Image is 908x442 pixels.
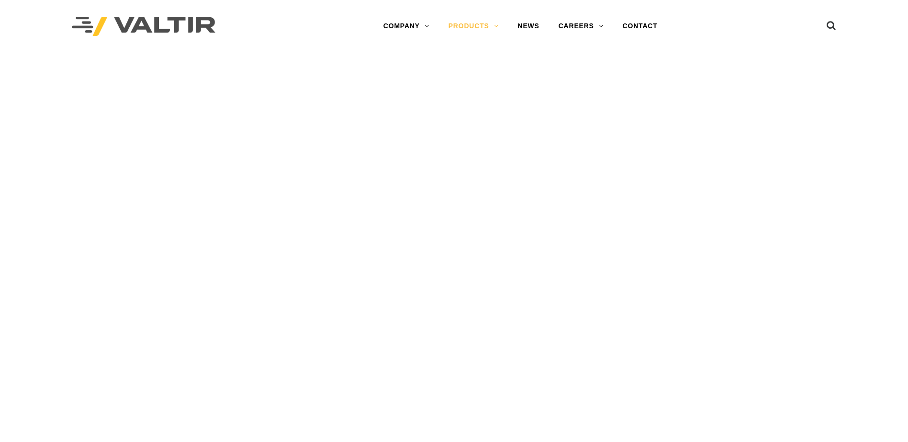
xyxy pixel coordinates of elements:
a: NEWS [508,17,549,36]
a: CAREERS [549,17,613,36]
a: CONTACT [613,17,667,36]
a: COMPANY [374,17,439,36]
img: Valtir [72,17,215,36]
a: PRODUCTS [439,17,508,36]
